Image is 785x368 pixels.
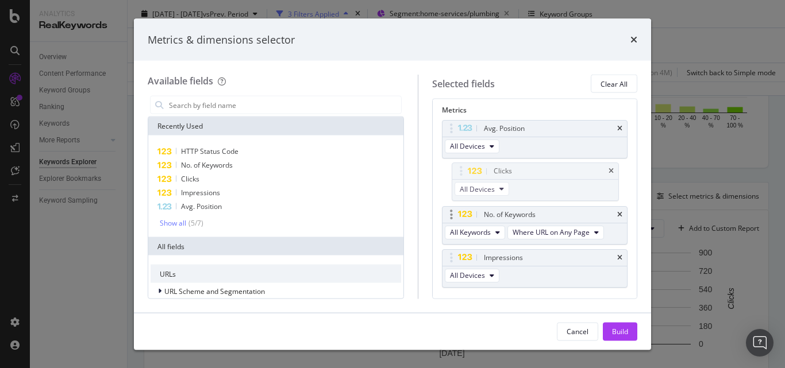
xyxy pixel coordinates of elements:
div: No. of KeywordstimesAll KeywordsWhere URL on Any Page [442,206,628,244]
button: All Devices [445,268,499,282]
div: Show all [160,219,186,227]
input: Search by field name [168,96,401,114]
div: ( 5 / 7 ) [186,218,203,228]
div: ClickstimesAll Devices [452,162,619,201]
button: Cancel [557,322,598,340]
div: times [617,211,622,218]
button: Clear All [591,75,637,93]
div: Clicks [494,165,512,177]
div: ImpressionstimesAll Devices [442,249,628,287]
span: All Devices [450,141,485,151]
div: All fields [148,237,403,255]
span: All Devices [450,270,485,280]
div: times [609,168,614,175]
div: Selected fields [432,77,495,90]
div: Metrics [442,105,628,119]
div: Available fields [148,75,213,87]
div: URLs [151,265,401,283]
span: All Keywords [450,227,491,237]
button: Where URL on Any Page [507,225,604,239]
button: All Keywords [445,225,505,239]
div: times [617,254,622,261]
div: Impressions [484,251,523,263]
span: No. of Keywords [181,160,233,170]
div: Avg. Position [484,122,525,134]
div: Recently Used [148,117,403,135]
span: Where URL on Any Page [513,227,590,237]
span: Impressions [181,188,220,197]
button: All Devices [455,182,509,196]
div: Avg. PositiontimesAll Devices [442,119,628,158]
div: Cancel [567,326,588,336]
div: modal [134,18,651,350]
span: Clicks [181,174,199,184]
div: Open Intercom Messenger [746,329,774,357]
div: No. of Keywords [484,208,536,220]
span: URL Scheme and Segmentation [164,286,265,296]
button: All Devices [445,139,499,153]
div: Metrics & dimensions selector [148,32,295,47]
button: Build [603,322,637,340]
div: times [617,125,622,131]
div: Build [612,326,628,336]
span: All Devices [460,184,495,194]
div: times [630,32,637,47]
span: HTTP Status Code [181,146,238,156]
div: Clear All [601,79,628,88]
span: Avg. Position [181,202,222,211]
